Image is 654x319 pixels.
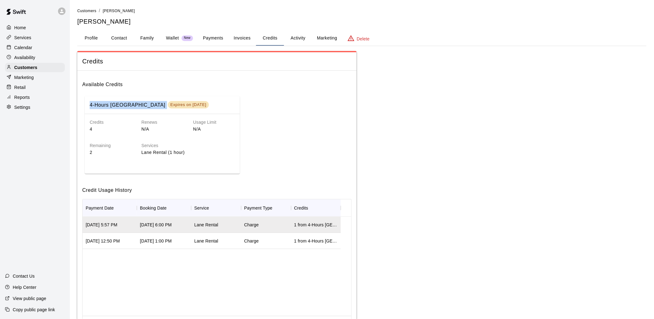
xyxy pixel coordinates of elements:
div: Payment Date [86,199,114,217]
h6: Services [142,142,235,149]
h6: Available Credits [82,76,352,89]
button: Activity [284,31,312,46]
p: 4 [90,126,132,132]
button: Family [133,31,161,46]
div: Charge [244,222,259,228]
div: Lane Rental [194,238,218,244]
div: Booking Date [140,199,167,217]
p: N/A [193,126,235,132]
div: Payment Type [241,199,291,217]
div: Payment Type [244,199,273,217]
p: Reports [14,94,30,100]
div: Aug 17, 2025 6:00 PM [140,222,172,228]
div: 1 from 4-Hours Batting Lane [294,238,338,244]
p: Customers [14,64,37,71]
h6: Credit Usage History [82,181,352,194]
span: [PERSON_NAME] [103,9,135,13]
div: Aug 11, 2025 12:50 PM [86,238,120,244]
button: Sort [114,204,123,212]
span: New [182,36,193,40]
p: Delete [357,36,370,42]
a: Calendar [5,43,65,52]
a: Retail [5,83,65,92]
p: 2 [90,149,132,156]
a: Services [5,33,65,42]
div: Booking Date [137,199,191,217]
nav: breadcrumb [77,7,647,14]
div: Credits [291,199,341,217]
li: / [99,7,100,14]
button: Sort [308,204,317,212]
p: Services [14,35,31,41]
p: N/A [142,126,183,132]
p: Lane Rental (1 hour) [142,149,235,156]
button: Sort [209,204,218,212]
span: Credits [82,57,352,66]
p: Calendar [14,44,32,51]
div: Expires on [DATE] [170,102,206,107]
div: Service [194,199,209,217]
div: Aug 11, 2025 1:00 PM [140,238,172,244]
p: View public page [13,295,46,302]
button: Invoices [228,31,256,46]
a: Marketing [5,73,65,82]
button: Sort [273,204,281,212]
p: Help Center [13,284,36,290]
h6: Renews [142,119,183,126]
div: Credits [294,199,308,217]
a: Availability [5,53,65,62]
p: Marketing [14,74,34,81]
p: Home [14,25,26,31]
p: Contact Us [13,273,35,279]
div: 1 from 4-Hours Batting Lane [294,222,338,228]
button: Marketing [312,31,342,46]
div: Payment Date [83,199,137,217]
p: Retail [14,84,26,90]
a: Customers [77,8,97,13]
h6: Usage Limit [193,119,235,126]
a: Home [5,23,65,32]
a: Settings [5,103,65,112]
button: Payments [198,31,228,46]
div: basic tabs example [77,31,647,46]
a: Customers [5,63,65,72]
h6: 4-Hours Batting Lane [90,101,165,109]
div: Lane Rental [194,222,218,228]
div: Aug 17, 2025 5:57 PM [86,222,117,228]
button: Profile [77,31,105,46]
button: Contact [105,31,133,46]
p: Copy public page link [13,307,55,313]
p: Wallet [166,35,179,41]
span: Customers [77,9,97,13]
h6: Remaining [90,142,132,149]
div: Charge [244,238,259,244]
h5: [PERSON_NAME] [77,17,647,26]
p: Settings [14,104,30,110]
a: Reports [5,93,65,102]
button: Sort [167,204,175,212]
p: Availability [14,54,35,61]
h6: Credits [90,119,132,126]
div: Service [191,199,241,217]
button: Credits [256,31,284,46]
